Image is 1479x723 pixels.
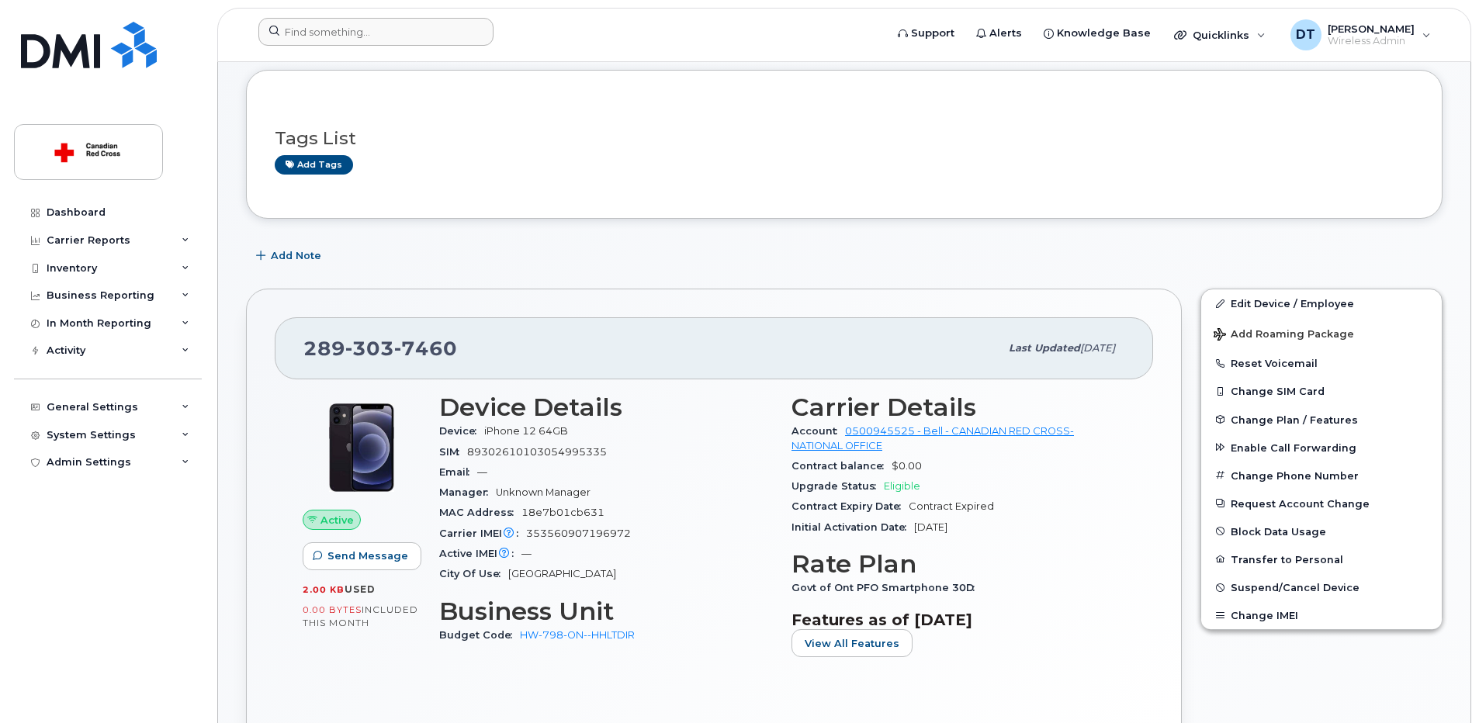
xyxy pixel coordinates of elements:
[508,568,616,579] span: [GEOGRAPHIC_DATA]
[345,583,376,595] span: used
[791,550,1125,578] h3: Rate Plan
[439,393,773,421] h3: Device Details
[1201,601,1442,629] button: Change IMEI
[439,528,526,539] span: Carrier IMEI
[439,568,508,579] span: City Of Use
[526,528,631,539] span: 353560907196972
[909,500,994,512] span: Contract Expired
[1201,317,1442,349] button: Add Roaming Package
[439,425,484,437] span: Device
[258,18,494,46] input: Find something...
[320,513,354,528] span: Active
[1057,26,1151,41] span: Knowledge Base
[439,548,521,559] span: Active IMEI
[791,460,892,472] span: Contract balance
[1231,441,1356,453] span: Enable Call Forwarding
[439,466,477,478] span: Email
[1163,19,1276,50] div: Quicklinks
[271,248,321,263] span: Add Note
[791,480,884,492] span: Upgrade Status
[1033,18,1162,49] a: Knowledge Base
[303,337,457,360] span: 289
[965,18,1033,49] a: Alerts
[914,521,947,533] span: [DATE]
[1231,413,1358,425] span: Change Plan / Features
[1201,462,1442,489] button: Change Phone Number
[989,26,1022,41] span: Alerts
[439,446,467,458] span: SIM
[303,604,362,615] span: 0.00 Bytes
[521,548,532,559] span: —
[467,446,607,458] span: 89302610103054995335
[1201,377,1442,405] button: Change SIM Card
[887,18,965,49] a: Support
[439,486,496,498] span: Manager
[439,629,520,641] span: Budget Code
[1328,35,1415,47] span: Wireless Admin
[1201,349,1442,377] button: Reset Voicemail
[1201,573,1442,601] button: Suspend/Cancel Device
[1201,434,1442,462] button: Enable Call Forwarding
[303,542,421,570] button: Send Message
[345,337,394,360] span: 303
[1214,328,1354,343] span: Add Roaming Package
[805,636,899,651] span: View All Features
[394,337,457,360] span: 7460
[1201,406,1442,434] button: Change Plan / Features
[1009,342,1080,354] span: Last updated
[521,507,604,518] span: 18e7b01cb631
[1080,342,1115,354] span: [DATE]
[315,401,408,494] img: iPhone_12.jpg
[1328,22,1415,35] span: [PERSON_NAME]
[327,548,408,563] span: Send Message
[791,500,909,512] span: Contract Expiry Date
[439,597,773,625] h3: Business Unit
[275,129,1414,148] h3: Tags List
[484,425,568,437] span: iPhone 12 64GB
[884,480,920,492] span: Eligible
[477,466,487,478] span: —
[1193,29,1249,41] span: Quicklinks
[892,460,922,472] span: $0.00
[303,584,345,595] span: 2.00 KB
[1201,545,1442,573] button: Transfer to Personal
[911,26,954,41] span: Support
[791,393,1125,421] h3: Carrier Details
[439,507,521,518] span: MAC Address
[275,155,353,175] a: Add tags
[1280,19,1442,50] div: Dragos Tudose
[496,486,591,498] span: Unknown Manager
[1231,582,1360,593] span: Suspend/Cancel Device
[1201,489,1442,517] button: Request Account Change
[791,582,982,593] span: Govt of Ont PFO Smartphone 30D
[791,521,914,533] span: Initial Activation Date
[1296,26,1315,44] span: DT
[246,242,334,270] button: Add Note
[1201,517,1442,545] button: Block Data Usage
[791,425,845,437] span: Account
[791,425,1074,451] a: 0500945525 - Bell - CANADIAN RED CROSS- NATIONAL OFFICE
[520,629,635,641] a: HW-798-ON--HHLTDIR
[791,611,1125,629] h3: Features as of [DATE]
[1201,289,1442,317] a: Edit Device / Employee
[791,629,913,657] button: View All Features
